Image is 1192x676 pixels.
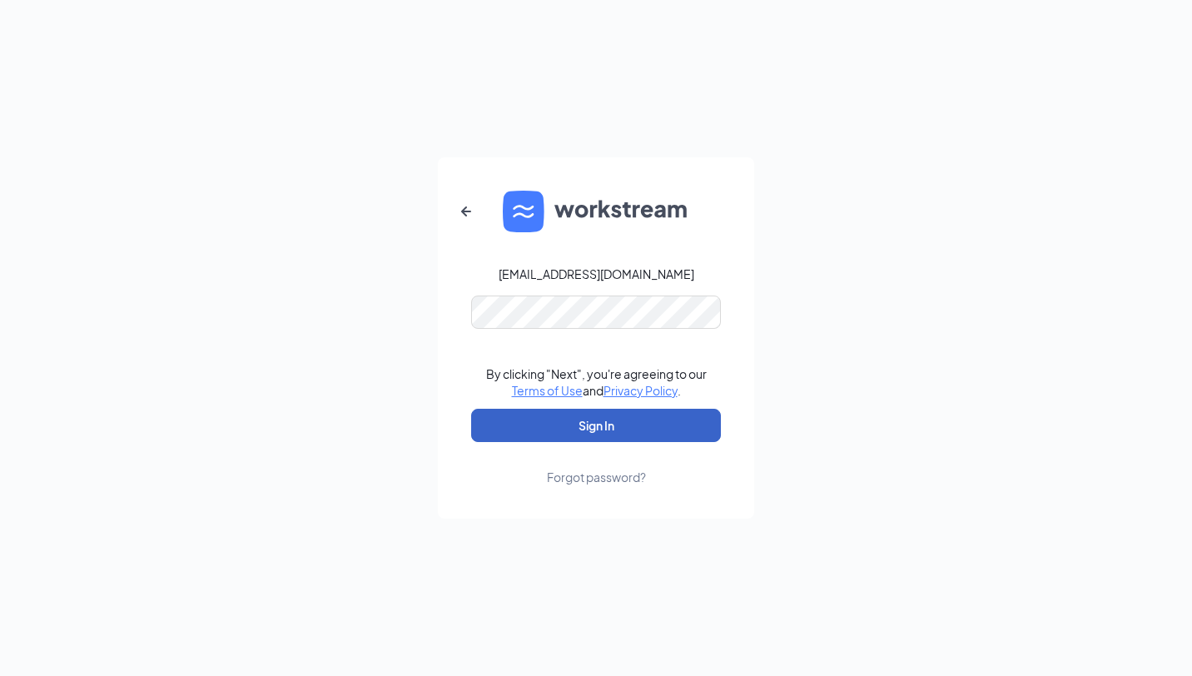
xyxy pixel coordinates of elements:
div: [EMAIL_ADDRESS][DOMAIN_NAME] [499,266,694,282]
button: ArrowLeftNew [446,191,486,231]
div: By clicking "Next", you're agreeing to our and . [486,365,707,399]
div: Forgot password? [547,469,646,485]
a: Privacy Policy [603,383,678,398]
svg: ArrowLeftNew [456,201,476,221]
a: Forgot password? [547,442,646,485]
img: WS logo and Workstream text [503,191,689,232]
a: Terms of Use [512,383,583,398]
button: Sign In [471,409,721,442]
